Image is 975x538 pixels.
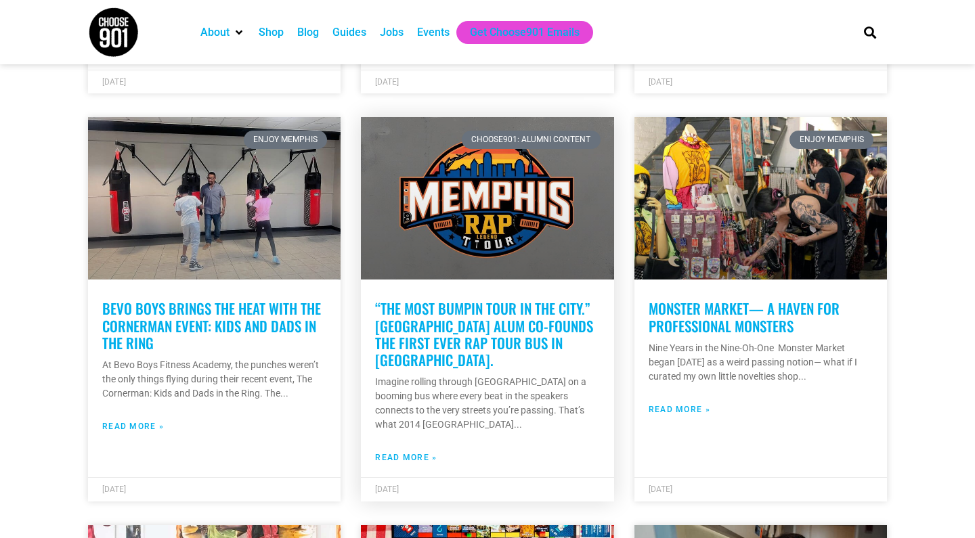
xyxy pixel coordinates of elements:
span: [DATE] [649,485,672,494]
a: Get Choose901 Emails [470,24,580,41]
span: [DATE] [649,77,672,87]
p: Nine Years in the Nine-Oh-One Monster Market began [DATE] as a weird passing notion— what if I cu... [649,341,873,384]
div: Enjoy Memphis [789,131,873,148]
a: Read more about “The most bumpin tour in the city.” Soulsville Charter School alum co-founds the ... [375,451,437,464]
a: Shop [259,24,284,41]
div: About [194,21,252,44]
a: Events [417,24,450,41]
div: Search [859,21,882,43]
span: [DATE] [102,485,126,494]
div: Enjoy Memphis [244,131,328,148]
span: [DATE] [375,77,399,87]
a: Bevo Boys Brings the Heat with The Cornerman Event: Kids and Dads in the Ring [102,298,321,353]
a: “The most bumpin tour in the city.” [GEOGRAPHIC_DATA] alum co-founds the first ever rap tour bus ... [375,298,593,370]
a: Monster Market— A Haven for Professional Monsters [649,298,840,336]
p: Imagine rolling through [GEOGRAPHIC_DATA] on a booming bus where every beat in the speakers conne... [375,375,599,432]
a: About [200,24,230,41]
nav: Main nav [194,21,841,44]
a: Blog [297,24,319,41]
a: Read more about Monster Market— A Haven for Professional Monsters [649,403,710,416]
a: Jobs [380,24,404,41]
a: Read more about Bevo Boys Brings the Heat with The Cornerman Event: Kids and Dads in the Ring [102,420,164,432]
div: Choose901: Alumni Content [462,131,601,148]
a: Guides [332,24,366,41]
span: [DATE] [102,77,126,87]
span: [DATE] [375,485,399,494]
p: At Bevo Boys Fitness Academy, the punches weren’t the only things flying during their recent even... [102,358,326,401]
